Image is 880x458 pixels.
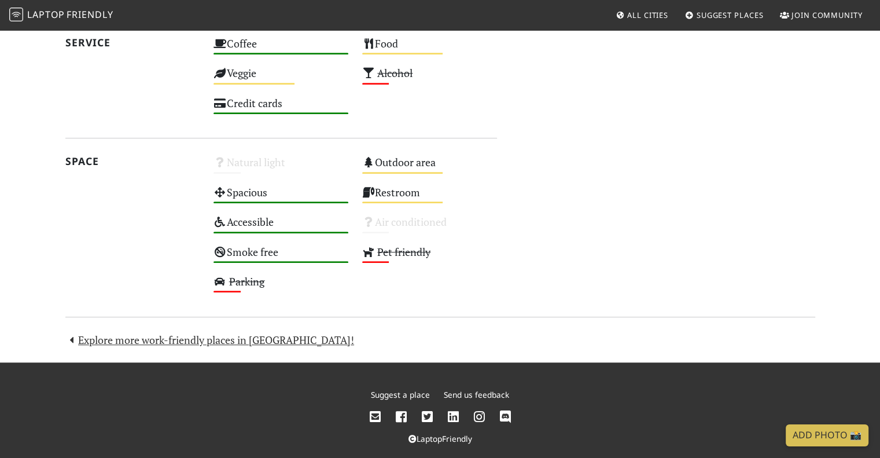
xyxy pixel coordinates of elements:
s: Alcohol [377,66,413,80]
h2: Service [65,36,200,49]
span: Suggest Places [697,10,764,20]
a: Explore more work-friendly places in [GEOGRAPHIC_DATA]! [65,333,355,347]
span: Join Community [791,10,863,20]
a: All Cities [611,5,673,25]
div: Accessible [207,212,355,242]
span: All Cities [627,10,668,20]
span: Friendly [67,8,113,21]
div: Natural light [207,153,355,182]
a: Suggest Places [680,5,768,25]
div: Air conditioned [355,212,504,242]
div: Smoke free [207,243,355,272]
div: Credit cards [207,94,355,123]
span: Laptop [27,8,65,21]
a: Join Community [775,5,867,25]
div: Food [355,34,504,64]
s: Parking [229,274,264,288]
h2: Space [65,155,200,167]
div: Coffee [207,34,355,64]
div: Spacious [207,183,355,212]
div: Outdoor area [355,153,504,182]
a: LaptopFriendly LaptopFriendly [9,5,113,25]
div: Restroom [355,183,504,212]
a: Send us feedback [444,389,509,400]
img: LaptopFriendly [9,8,23,21]
s: Pet friendly [377,245,430,259]
a: LaptopFriendly [408,433,472,444]
div: Veggie [207,64,355,93]
a: Suggest a place [371,389,430,400]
